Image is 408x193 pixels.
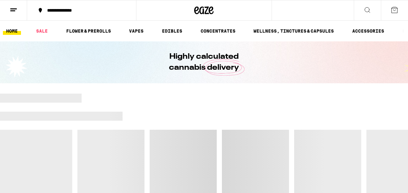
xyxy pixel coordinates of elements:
[63,27,114,35] a: FLOWER & PREROLLS
[126,27,147,35] a: VAPES
[250,27,337,35] a: WELLNESS, TINCTURES & CAPSULES
[3,27,21,35] a: HOME
[33,27,51,35] a: SALE
[197,27,239,35] a: CONCENTRATES
[151,51,257,73] h1: Highly calculated cannabis delivery
[349,27,387,35] a: ACCESSORIES
[159,27,185,35] a: EDIBLES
